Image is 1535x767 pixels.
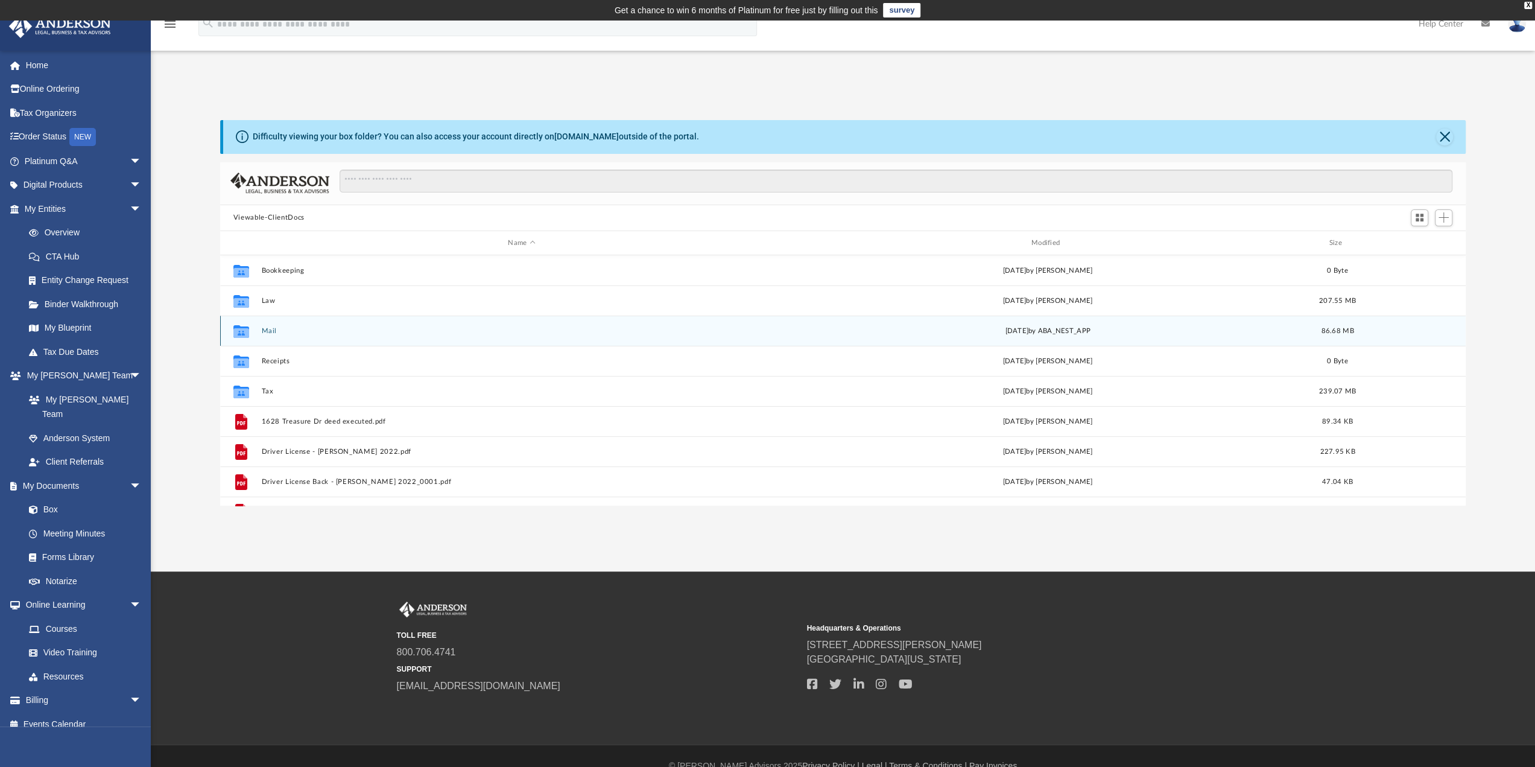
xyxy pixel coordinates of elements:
[17,269,160,293] a: Entity Change Request
[1322,479,1353,485] span: 47.04 KB
[1524,2,1532,9] div: close
[787,296,1308,307] div: [DATE] by [PERSON_NAME]
[130,197,154,221] span: arrow_drop_down
[8,197,160,221] a: My Entitiesarrow_drop_down
[787,447,1308,457] div: [DATE] by [PERSON_NAME]
[17,521,154,546] a: Meeting Minutes
[1435,209,1453,226] button: Add
[1508,15,1526,33] img: User Pic
[8,149,160,173] a: Platinum Q&Aarrow_drop_down
[17,641,148,665] a: Video Training
[17,546,148,570] a: Forms Library
[807,623,1209,634] small: Headquarters & Operations
[17,569,154,593] a: Notarize
[130,173,154,198] span: arrow_drop_down
[130,149,154,174] span: arrow_drop_down
[397,647,456,657] a: 800.706.4741
[17,221,160,245] a: Overview
[17,292,160,316] a: Binder Walkthrough
[261,238,782,249] div: Name
[1367,238,1451,249] div: id
[1319,298,1356,304] span: 207.55 MB
[130,593,154,618] span: arrow_drop_down
[233,212,305,223] button: Viewable-ClientDocs
[8,364,154,388] a: My [PERSON_NAME] Teamarrow_drop_down
[17,498,148,522] a: Box
[8,712,160,736] a: Events Calendar
[17,387,148,426] a: My [PERSON_NAME] Team
[8,101,160,125] a: Tax Organizers
[17,426,154,450] a: Anderson System
[17,316,154,340] a: My Blueprint
[253,130,699,143] div: Difficulty viewing your box folder? You can also access your account directly on outside of the p...
[130,364,154,389] span: arrow_drop_down
[17,450,154,474] a: Client Referrals
[397,664,799,675] small: SUPPORT
[554,132,619,141] a: [DOMAIN_NAME]
[261,418,782,425] button: 1628 Treasure Dr deed executed.pdf
[261,297,782,305] button: Law
[69,128,96,146] div: NEW
[261,387,782,395] button: Tax
[130,689,154,713] span: arrow_drop_down
[787,326,1308,337] div: by ABA_NEST_APP
[17,664,154,689] a: Resources
[1321,328,1353,334] span: 86.68 MB
[8,53,160,77] a: Home
[8,474,154,498] a: My Documentsarrow_drop_down
[1411,209,1429,226] button: Switch to Grid View
[261,357,782,365] button: Receipts
[615,3,878,18] div: Get a chance to win 6 months of Platinum for free just by filling out this
[1005,328,1028,334] span: [DATE]
[5,14,115,38] img: Anderson Advisors Platinum Portal
[397,681,560,691] a: [EMAIL_ADDRESS][DOMAIN_NAME]
[163,17,177,31] i: menu
[787,266,1308,276] div: [DATE] by [PERSON_NAME]
[1327,267,1348,274] span: 0 Byte
[807,654,961,664] a: [GEOGRAPHIC_DATA][US_STATE]
[8,125,160,150] a: Order StatusNEW
[163,23,177,31] a: menu
[261,267,782,275] button: Bookkeeping
[201,16,215,30] i: search
[1319,388,1356,395] span: 239.07 MB
[261,327,782,335] button: Mail
[397,630,799,641] small: TOLL FREE
[1436,129,1453,145] button: Close
[1327,358,1348,364] span: 0 Byte
[261,448,782,456] button: Driver License - [PERSON_NAME] 2022.pdf
[17,617,154,641] a: Courses
[1322,418,1353,425] span: 89.34 KB
[883,3,920,18] a: survey
[1320,448,1355,455] span: 227.95 KB
[226,238,256,249] div: id
[807,640,982,650] a: [STREET_ADDRESS][PERSON_NAME]
[8,593,154,617] a: Online Learningarrow_drop_down
[17,340,160,364] a: Tax Due Dates
[8,689,160,713] a: Billingarrow_drop_down
[787,238,1308,249] div: Modified
[787,356,1308,367] div: [DATE] by [PERSON_NAME]
[261,478,782,486] button: Driver License Back - [PERSON_NAME] 2022_0001.pdf
[787,386,1308,397] div: [DATE] by [PERSON_NAME]
[340,170,1452,193] input: Search files and folders
[220,255,1466,506] div: grid
[787,416,1308,427] div: [DATE] by [PERSON_NAME]
[17,244,160,269] a: CTA Hub
[787,477,1308,488] div: [DATE] by [PERSON_NAME]
[8,77,160,101] a: Online Ordering
[130,474,154,498] span: arrow_drop_down
[1313,238,1361,249] div: Size
[8,173,160,197] a: Digital Productsarrow_drop_down
[397,602,469,617] img: Anderson Advisors Platinum Portal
